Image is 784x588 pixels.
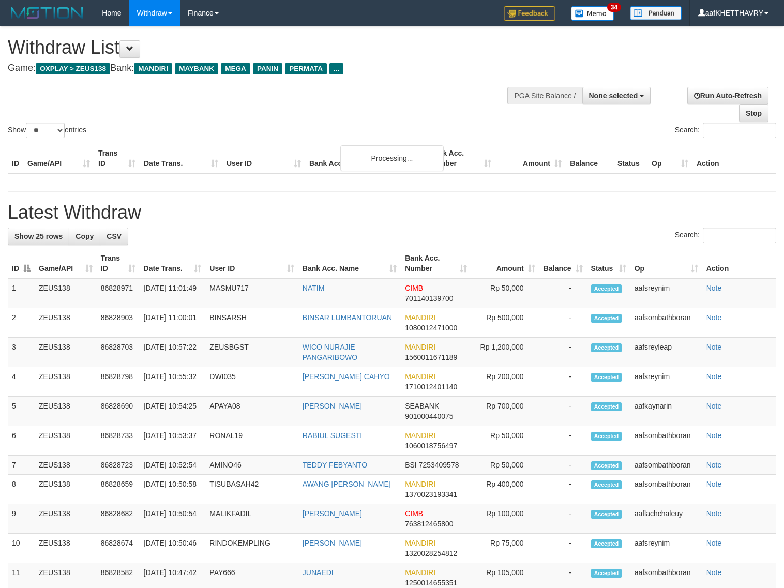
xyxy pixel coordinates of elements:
td: MALIKFADIL [205,504,298,534]
span: MEGA [221,63,250,74]
th: Game/API [23,144,94,173]
span: Copy 7253409578 to clipboard [419,461,459,469]
a: JUNAEDI [303,568,334,577]
td: ZEUS138 [35,534,97,563]
td: 1 [8,278,35,308]
span: BSI [405,461,417,469]
th: Game/API: activate to sort column ascending [35,249,97,278]
td: ZEUS138 [35,397,97,426]
th: Trans ID: activate to sort column ascending [97,249,140,278]
td: - [539,475,587,504]
td: Rp 1,200,000 [471,338,539,367]
td: [DATE] 10:53:37 [140,426,206,456]
span: MANDIRI [134,63,172,74]
td: [DATE] 10:50:58 [140,475,206,504]
th: Bank Acc. Number: activate to sort column ascending [401,249,471,278]
td: [DATE] 10:52:54 [140,456,206,475]
span: None selected [589,92,638,100]
td: AMINO46 [205,456,298,475]
span: MANDIRI [405,431,435,440]
th: Date Trans. [140,144,222,173]
a: Run Auto-Refresh [687,87,768,104]
td: Rp 50,000 [471,426,539,456]
span: Copy 1080012471000 to clipboard [405,324,457,332]
a: [PERSON_NAME] [303,539,362,547]
td: 86828674 [97,534,140,563]
td: [DATE] 10:50:46 [140,534,206,563]
a: WICO NURAJIE PANGARIBOWO [303,343,357,361]
img: Button%20Memo.svg [571,6,614,21]
td: 5 [8,397,35,426]
th: Bank Acc. Name: activate to sort column ascending [298,249,401,278]
span: Copy 1320028254812 to clipboard [405,549,457,557]
td: TISUBASAH42 [205,475,298,504]
td: - [539,367,587,397]
span: OXPLAY > ZEUS138 [36,63,110,74]
td: - [539,308,587,338]
td: ZEUS138 [35,504,97,534]
td: Rp 100,000 [471,504,539,534]
td: 6 [8,426,35,456]
td: - [539,397,587,426]
span: CIMB [405,284,423,292]
a: Show 25 rows [8,228,69,245]
td: RONAL19 [205,426,298,456]
span: Copy 1560011671189 to clipboard [405,353,457,361]
td: aafsombathboran [630,456,702,475]
td: 86828703 [97,338,140,367]
span: Accepted [591,539,622,548]
td: 86828690 [97,397,140,426]
th: Action [702,249,776,278]
span: Copy 1370023193341 to clipboard [405,490,457,499]
td: Rp 75,000 [471,534,539,563]
th: Action [692,144,776,173]
a: RABIUL SUGESTI [303,431,362,440]
h1: Withdraw List [8,37,512,58]
th: Op: activate to sort column ascending [630,249,702,278]
a: Note [706,372,722,381]
th: Balance [566,144,613,173]
a: Stop [739,104,768,122]
th: Bank Acc. Name [305,144,425,173]
td: [DATE] 11:00:01 [140,308,206,338]
a: CSV [100,228,128,245]
td: Rp 500,000 [471,308,539,338]
td: aafsreyleap [630,338,702,367]
span: ... [329,63,343,74]
span: MANDIRI [405,568,435,577]
td: ZEUS138 [35,278,97,308]
td: ZEUS138 [35,338,97,367]
td: Rp 50,000 [471,278,539,308]
td: Rp 50,000 [471,456,539,475]
th: Balance: activate to sort column ascending [539,249,587,278]
td: MASMU717 [205,278,298,308]
a: [PERSON_NAME] [303,509,362,518]
td: aafsombathboran [630,475,702,504]
a: TEDDY FEBYANTO [303,461,367,469]
span: Copy 1710012401140 to clipboard [405,383,457,391]
td: 2 [8,308,35,338]
a: Note [706,431,722,440]
td: 86828903 [97,308,140,338]
th: Status [613,144,647,173]
a: Note [706,568,722,577]
td: 3 [8,338,35,367]
a: Note [706,461,722,469]
td: ZEUS138 [35,456,97,475]
input: Search: [703,123,776,138]
th: Op [647,144,692,173]
span: MANDIRI [405,539,435,547]
td: [DATE] 10:57:22 [140,338,206,367]
span: Copy 901000440075 to clipboard [405,412,453,420]
h4: Game: Bank: [8,63,512,73]
span: Accepted [591,314,622,323]
td: Rp 700,000 [471,397,539,426]
td: - [539,278,587,308]
th: Date Trans.: activate to sort column ascending [140,249,206,278]
td: 8 [8,475,35,504]
td: aafsombathboran [630,426,702,456]
td: BINSARSH [205,308,298,338]
span: Copy 1250014655351 to clipboard [405,579,457,587]
td: 7 [8,456,35,475]
a: Note [706,539,722,547]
